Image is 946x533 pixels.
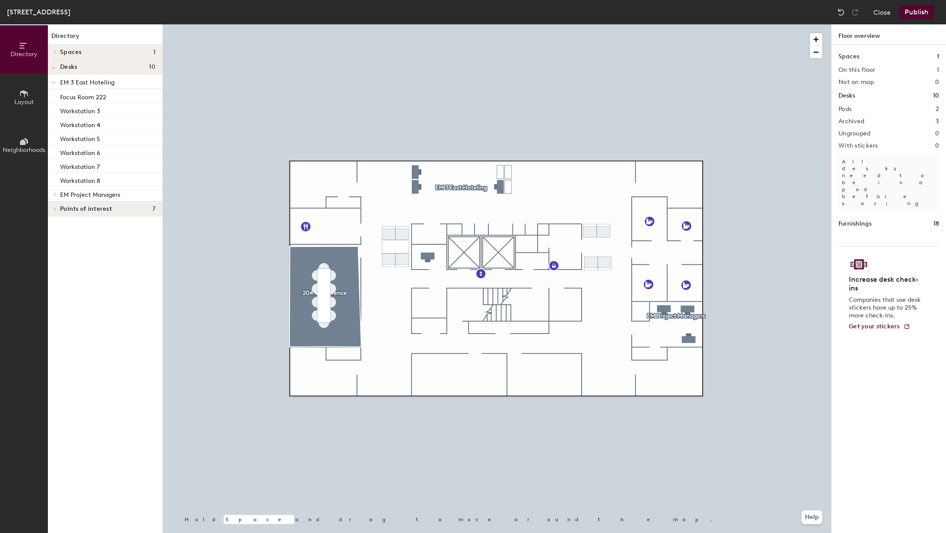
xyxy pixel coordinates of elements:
h1: 10 [933,91,939,101]
p: Workstation 6 [60,147,100,157]
h1: Floor overview [832,24,946,45]
div: [STREET_ADDRESS] [7,7,71,17]
p: All desks need to be in a pod before saving [838,155,939,210]
h1: Spaces [838,52,859,61]
h1: 18 [933,219,939,229]
h2: Not on map [838,79,874,86]
h4: Increase desk check-ins [849,275,923,293]
p: Workstation 3 [60,105,100,115]
p: Companies that use desk stickers have up to 25% more check-ins. [849,296,923,320]
img: Undo [837,8,845,17]
a: Get your stickers [849,323,910,331]
span: Neighborhoods [3,146,45,154]
p: Workstation 4 [60,119,100,129]
p: Workstation 8 [60,175,100,185]
button: Close [873,5,891,19]
h2: 3 [936,118,939,125]
h2: 1 [937,67,939,74]
p: Workstation 5 [60,133,100,143]
span: EM Project Managers [60,191,120,199]
span: Spaces [60,49,82,56]
h1: Desks [838,91,855,101]
button: Help [801,510,822,524]
span: Get your stickers [849,323,900,330]
button: Publish [899,5,934,19]
p: Focus Room 222 [60,91,106,101]
h2: 0 [935,79,939,86]
h1: Directory [48,31,162,45]
h2: 2 [936,106,939,113]
img: Redo [851,8,859,17]
h2: With stickers [838,142,878,149]
h1: Furnishings [838,219,872,229]
span: Desks [60,64,77,71]
p: Workstation 7 [60,161,100,171]
span: EM 3 East Hoteling [60,79,114,86]
span: Directory [10,51,37,58]
h2: 0 [935,130,939,137]
span: Layout [14,98,34,106]
span: Points of interest [60,206,112,213]
img: Sticker logo [849,257,869,272]
h2: 0 [935,142,939,149]
span: 1 [153,49,155,56]
h2: On this floor [838,67,875,74]
span: 7 [152,206,155,213]
h2: Archived [838,118,864,125]
span: 10 [149,64,155,71]
h1: 1 [937,52,939,61]
h2: Pods [838,106,852,113]
h2: Ungrouped [838,130,871,137]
